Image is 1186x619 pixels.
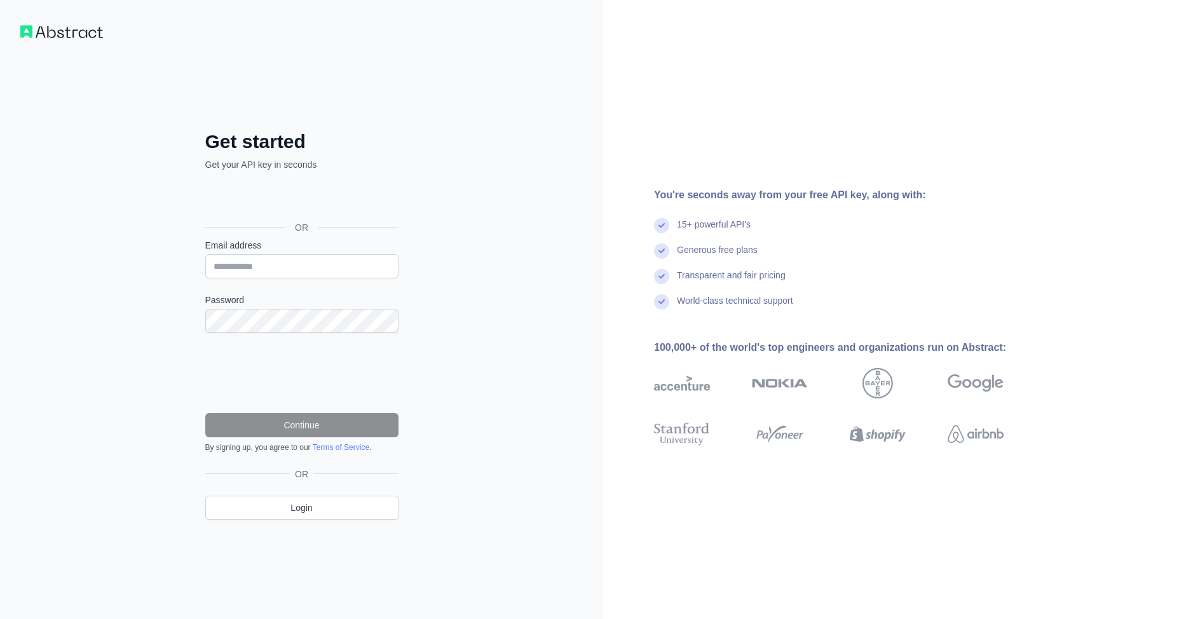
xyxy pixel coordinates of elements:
iframe: Botón Iniciar sesión con Google [199,185,402,213]
img: check mark [654,218,669,233]
a: Login [205,496,399,520]
img: check mark [654,243,669,259]
div: By signing up, you agree to our . [205,442,399,452]
p: Get your API key in seconds [205,158,399,171]
img: nokia [752,368,808,398]
label: Email address [205,239,399,252]
img: bayer [862,368,893,398]
span: OR [290,468,313,480]
div: 100,000+ of the world's top engineers and organizations run on Abstract: [654,340,1044,355]
iframe: reCAPTCHA [205,348,399,398]
img: google [948,368,1004,398]
img: check mark [654,294,669,309]
div: Generous free plans [677,243,758,269]
div: Transparent and fair pricing [677,269,786,294]
a: Terms of Service [313,443,369,452]
button: Continue [205,413,399,437]
img: payoneer [752,420,808,448]
span: OR [285,221,318,234]
div: 15+ powerful API's [677,218,751,243]
h2: Get started [205,130,399,153]
img: check mark [654,269,669,284]
div: World-class technical support [677,294,793,320]
label: Password [205,294,399,306]
img: Workflow [20,25,103,38]
img: shopify [850,420,906,448]
div: You're seconds away from your free API key, along with: [654,187,1044,203]
img: stanford university [654,420,710,448]
img: airbnb [948,420,1004,448]
img: accenture [654,368,710,398]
